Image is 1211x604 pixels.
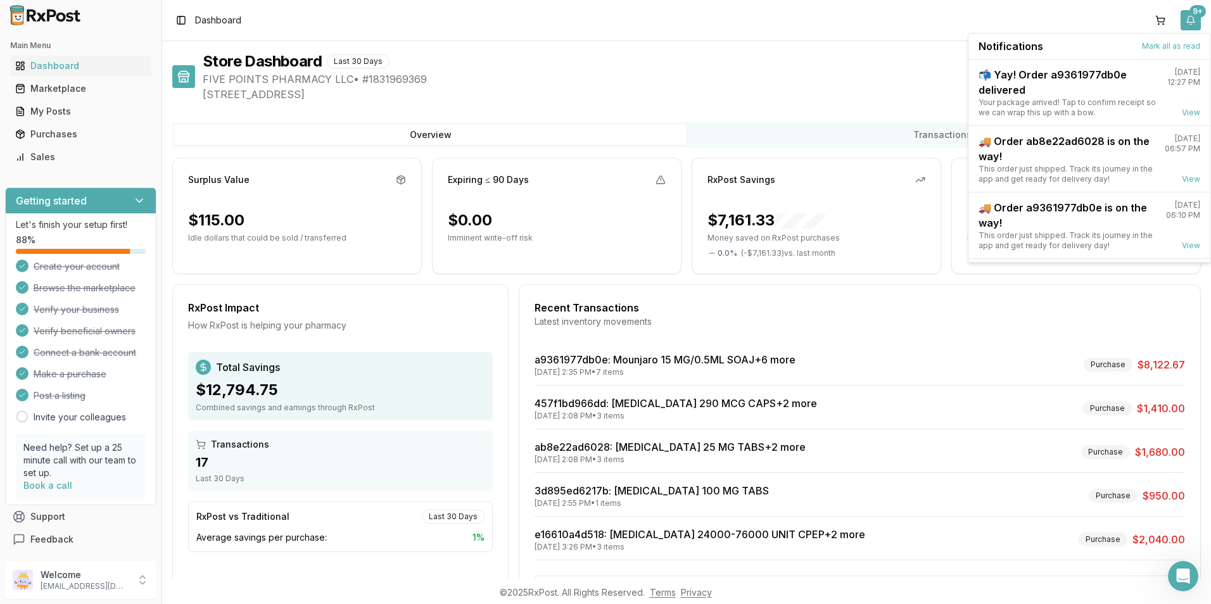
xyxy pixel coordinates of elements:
[535,397,817,410] a: 457f1bd966dd: [MEDICAL_DATA] 290 MCG CAPS+2 more
[15,128,146,141] div: Purchases
[707,210,825,230] div: $7,161.33
[196,531,327,544] span: Average savings per purchase:
[535,367,796,377] div: [DATE] 2:35 PM • 7 items
[15,105,146,118] div: My Posts
[188,233,406,243] p: Idle dollars that could be sold / transferred
[979,67,1157,98] div: 📬 Yay! Order a9361977db0e delivered
[535,542,865,552] div: [DATE] 3:26 PM • 3 items
[16,218,146,231] p: Let's finish your setup first!
[1165,144,1200,154] div: 06:57 PM
[535,498,769,508] div: [DATE] 2:55 PM • 1 items
[535,315,1185,328] div: Latest inventory movements
[188,300,493,315] div: RxPost Impact
[1137,401,1185,416] span: $1,410.00
[1079,532,1127,546] div: Purchase
[967,233,1185,243] p: Profit made selling on RxPost
[707,233,925,243] p: Money saved on RxPost purchases
[196,474,485,484] div: Last 30 Days
[707,173,775,186] div: RxPost Savings
[1168,561,1198,591] iframe: Intercom live chat
[979,39,1043,54] span: Notifications
[535,441,806,453] a: ab8e22ad6028: [MEDICAL_DATA] 25 MG TABS+2 more
[34,325,136,337] span: Verify beneficial owners
[1142,41,1200,51] button: Mark all as read
[203,51,322,72] h1: Store Dashboard
[34,282,136,294] span: Browse the marketplace
[535,300,1185,315] div: Recent Transactions
[1182,174,1200,184] a: View
[535,528,865,541] a: e16610a4d518: [MEDICAL_DATA] 24000-76000 UNIT CPEP+2 more
[188,319,493,332] div: How RxPost is helping your pharmacy
[535,411,817,421] div: [DATE] 2:08 PM • 3 items
[34,389,86,402] span: Post a listing
[41,581,129,591] p: [EMAIL_ADDRESS][DOMAIN_NAME]
[967,173,1038,186] div: RxPost Earnings
[979,230,1156,251] div: This order just shipped. Track its journey in the app and get ready for delivery day!
[175,125,687,145] button: Overview
[422,510,485,524] div: Last 30 Days
[535,484,769,497] a: 3d895ed6217b: [MEDICAL_DATA] 100 MG TABS
[535,576,1185,596] button: View All Transactions
[979,200,1156,230] div: 🚚 Order a9361977db0e is on the way!
[1182,108,1200,118] a: View
[34,368,106,381] span: Make a purchase
[650,587,676,598] a: Terms
[15,60,146,72] div: Dashboard
[681,587,712,598] a: Privacy
[1175,200,1200,210] div: [DATE]
[196,380,485,400] div: $12,794.75
[10,41,151,51] h2: Main Menu
[979,98,1157,118] div: Your package arrived! Tap to confirm receipt so we can wrap this up with a bow.
[15,82,146,95] div: Marketplace
[1143,488,1185,503] span: $950.00
[741,248,835,258] span: ( - $7,161.33 ) vs. last month
[211,438,269,451] span: Transactions
[1138,357,1185,372] span: $8,122.67
[15,151,146,163] div: Sales
[1175,67,1200,77] div: [DATE]
[34,260,120,273] span: Create your account
[188,173,250,186] div: Surplus Value
[16,193,87,208] h3: Getting started
[718,248,737,258] span: 0.0 %
[188,210,244,230] div: $115.00
[687,125,1198,145] button: Transactions
[1084,358,1132,372] div: Purchase
[30,533,73,546] span: Feedback
[195,14,241,27] nav: breadcrumb
[34,303,119,316] span: Verify your business
[10,100,151,123] a: My Posts
[196,453,485,471] div: 17
[10,54,151,77] a: Dashboard
[196,510,289,523] div: RxPost vs Traditional
[41,569,129,581] p: Welcome
[448,233,666,243] p: Imminent write-off risk
[5,101,156,122] button: My Posts
[979,134,1155,164] div: 🚚 Order ab8e22ad6028 is on the way!
[327,54,390,68] div: Last 30 Days
[1132,532,1185,547] span: $2,040.00
[203,72,1201,87] span: FIVE POINTS PHARMACY LLC • # 1831969369
[203,87,1201,102] span: [STREET_ADDRESS]
[1167,77,1200,87] div: 12:27 PM
[1081,445,1130,459] div: Purchase
[1083,401,1132,415] div: Purchase
[1089,489,1138,503] div: Purchase
[1135,444,1185,460] span: $1,680.00
[5,124,156,144] button: Purchases
[5,5,86,25] img: RxPost Logo
[448,210,492,230] div: $0.00
[535,353,796,366] a: a9361977db0e: Mounjaro 15 MG/0.5ML SOAJ+6 more
[448,173,529,186] div: Expiring ≤ 90 Days
[1182,241,1200,251] a: View
[1175,134,1200,144] div: [DATE]
[23,480,72,491] a: Book a call
[16,234,35,246] span: 88 %
[472,531,485,544] span: 1 %
[5,56,156,76] button: Dashboard
[5,528,156,551] button: Feedback
[196,403,485,413] div: Combined savings and earnings through RxPost
[5,147,156,167] button: Sales
[13,570,33,590] img: User avatar
[5,79,156,99] button: Marketplace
